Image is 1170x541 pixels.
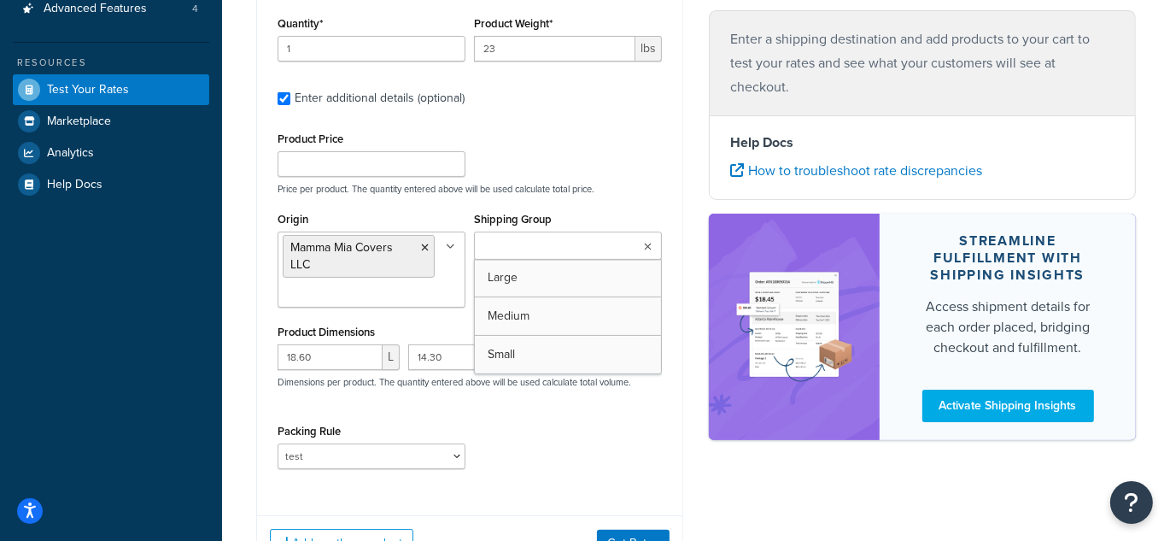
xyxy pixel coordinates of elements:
a: How to troubleshoot rate discrepancies [730,161,982,180]
label: Product Price [278,132,343,145]
div: Streamline Fulfillment with Shipping Insights [921,232,1095,283]
label: Packing Rule [278,425,341,438]
a: Test Your Rates [13,74,209,105]
a: Small [475,336,661,373]
span: 4 [192,2,198,16]
span: Marketplace [47,115,111,129]
span: Test Your Rates [47,83,129,97]
span: Small [488,345,515,363]
label: Quantity* [278,17,323,30]
a: Medium [475,297,661,335]
a: Marketplace [13,106,209,137]
h4: Help Docs [730,132,1114,153]
button: Open Resource Center [1110,481,1153,524]
label: Product Dimensions [278,326,375,338]
span: Analytics [47,146,94,161]
label: Origin [278,213,308,226]
span: lbs [635,36,662,62]
p: Enter a shipping destination and add products to your cart to test your rates and see what your c... [730,27,1114,99]
span: Large [488,268,518,286]
div: Enter additional details (optional) [295,86,465,110]
div: Resources [13,56,209,70]
p: Dimensions per product. The quantity entered above will be used calculate total volume. [273,376,631,388]
span: L [383,344,400,370]
a: Analytics [13,138,209,168]
div: Access shipment details for each order placed, bridging checkout and fulfillment. [921,296,1095,357]
label: Product Weight* [474,17,553,30]
a: Activate Shipping Insights [922,389,1094,421]
img: feature-image-si-e24932ea9b9fcd0ff835db86be1ff8d589347e8876e1638d903ea230a36726be.png [734,239,854,415]
span: Medium [488,307,529,325]
span: Help Docs [47,178,102,192]
input: Enter additional details (optional) [278,92,290,105]
input: 0.00 [474,36,635,62]
p: Price per product. The quantity entered above will be used calculate total price. [273,183,666,195]
a: Large [475,259,661,297]
input: 0 [278,36,465,62]
span: Mamma Mia Covers LLC [290,238,393,273]
a: Help Docs [13,169,209,200]
label: Shipping Group [474,213,552,226]
span: Advanced Features [44,2,147,16]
